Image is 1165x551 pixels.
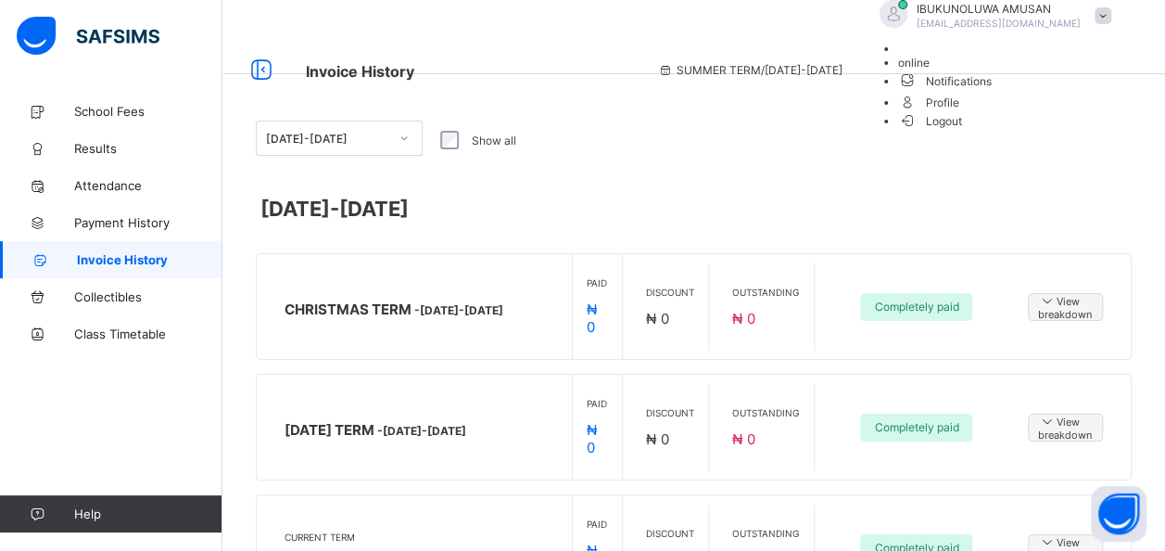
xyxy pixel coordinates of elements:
span: Completely paid [874,420,958,434]
span: School Fees [74,104,222,119]
label: Show all [472,134,516,147]
span: - [DATE]-[DATE] [377,424,466,438]
span: ₦ 0 [587,301,598,336]
span: Paid [587,398,608,409]
span: Invoice History [77,252,222,267]
span: Attendance [74,178,222,193]
li: dropdown-list-item-null-0 [898,42,1121,56]
button: Open asap [1091,486,1146,542]
span: Current Term [285,532,563,543]
span: ₦ 0 [646,310,669,327]
span: View breakdown [1038,292,1093,321]
span: View breakdown [1038,413,1093,442]
span: Logout [898,111,962,131]
span: ₦ 0 [732,430,755,448]
span: Discount [646,407,694,418]
span: Outstanding [732,528,799,539]
span: Paid [587,519,608,530]
li: dropdown-list-item-null-2 [898,56,1121,70]
span: [DATE] TERM [285,421,466,439]
span: online [898,56,930,70]
span: ₦ 0 [587,421,598,456]
span: Help [74,506,222,521]
li: dropdown-list-item-text-3 [898,70,1121,91]
li: dropdown-list-item-text-4 [898,91,1121,112]
li: dropdown-list-item-buttom-7 [898,112,1121,128]
span: - [DATE]-[DATE] [414,303,503,317]
span: Class Timetable [74,327,222,341]
span: IBUKUNOLUWA AMUSAN [917,2,1081,16]
span: ₦ 0 [732,310,755,327]
img: safsims [17,17,159,56]
span: Outstanding [732,287,799,298]
span: Payment History [74,215,222,230]
span: Outstanding [732,407,799,418]
span: session/term information [658,63,842,77]
span: Paid [587,277,608,288]
span: Profile [898,91,1121,112]
span: [DATE]-[DATE] [260,197,409,221]
span: Discount [646,528,694,539]
div: [DATE]-[DATE] [266,132,388,146]
span: Completely paid [874,300,958,314]
span: Notifications [898,70,1121,91]
span: ₦ 0 [646,430,669,448]
i: arrow [1038,413,1057,429]
i: arrow [1038,292,1057,308]
span: Results [74,141,222,156]
span: CHRISTMAS TERM [285,301,503,318]
i: arrow [1038,533,1057,549]
span: [EMAIL_ADDRESS][DOMAIN_NAME] [917,18,1081,29]
span: Collectibles [74,289,222,304]
span: Discount [646,287,694,298]
span: School Fees [306,62,414,81]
